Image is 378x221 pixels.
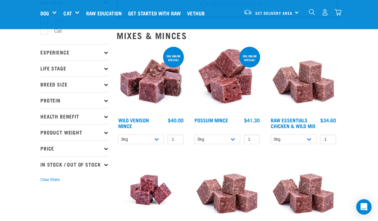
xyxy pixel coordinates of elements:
[239,51,260,65] div: 3kg online special!
[127,0,185,26] a: Get started with Raw
[255,12,292,14] span: Set Delivery Area
[356,199,372,215] div: Open Intercom Messenger
[117,45,185,114] img: Pile Of Cubed Wild Venison Mince For Pets
[40,44,109,60] p: Experience
[243,9,252,15] img: van-moving.png
[40,140,109,156] p: Price
[40,9,49,17] a: Dog
[40,177,60,183] button: Clear filters
[168,117,184,123] div: $40.00
[40,76,109,92] p: Breed Size
[40,60,109,76] p: Life Stage
[40,92,109,108] p: Protein
[320,117,336,123] div: $34.60
[269,45,338,114] img: Pile Of Cubed Chicken Wild Meat Mix
[322,9,328,16] img: user.png
[185,0,210,26] a: Vethub
[44,27,64,35] label: Cat
[320,135,336,144] input: 1
[271,119,316,127] a: Raw Essentials Chicken & Wild Mix
[193,45,261,114] img: 1102 Possum Mince 01
[244,117,260,123] div: $41.30
[335,9,341,16] img: home-icon@2x.png
[163,51,184,65] div: 3kg online special!
[63,9,71,17] a: Cat
[309,9,315,15] img: home-icon-1@2x.png
[40,124,109,140] p: Product Weight
[117,30,338,40] h2: Mixes & Minces
[168,135,184,144] input: 1
[40,156,109,172] p: In Stock / Out Of Stock
[118,119,149,127] a: Wild Venison Mince
[244,135,260,144] input: 1
[85,0,127,26] a: Raw Education
[40,108,109,124] p: Health Benefit
[194,119,228,121] a: Possum Mince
